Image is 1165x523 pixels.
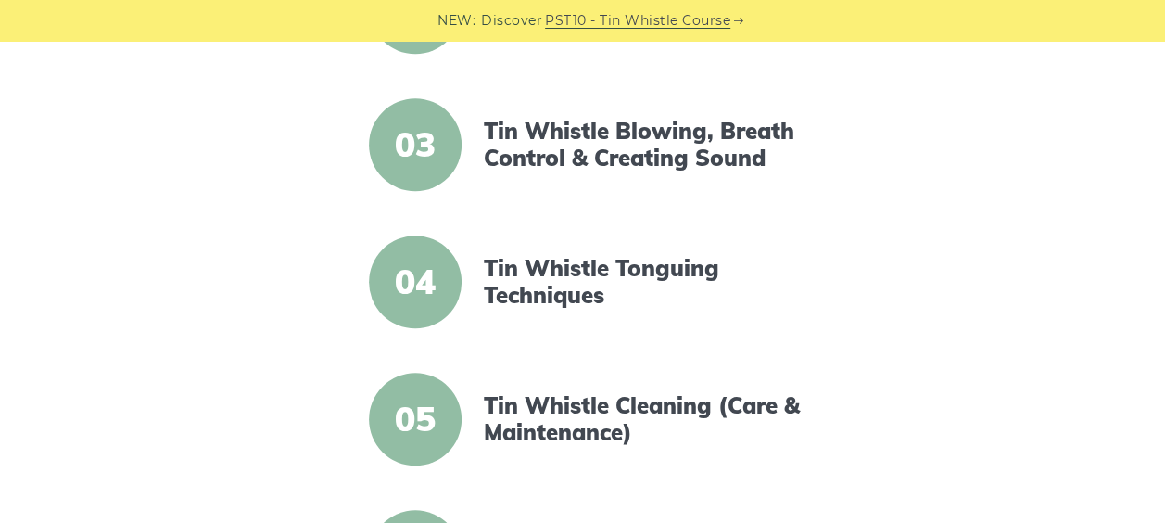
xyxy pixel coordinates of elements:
[437,10,475,32] span: NEW:
[484,255,803,309] a: Tin Whistle Tonguing Techniques
[481,10,542,32] span: Discover
[545,10,730,32] a: PST10 - Tin Whistle Course
[369,98,462,191] span: 03
[484,118,803,172] a: Tin Whistle Blowing, Breath Control & Creating Sound
[369,373,462,466] span: 05
[369,236,462,328] span: 04
[484,392,803,446] a: Tin Whistle Cleaning (Care & Maintenance)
